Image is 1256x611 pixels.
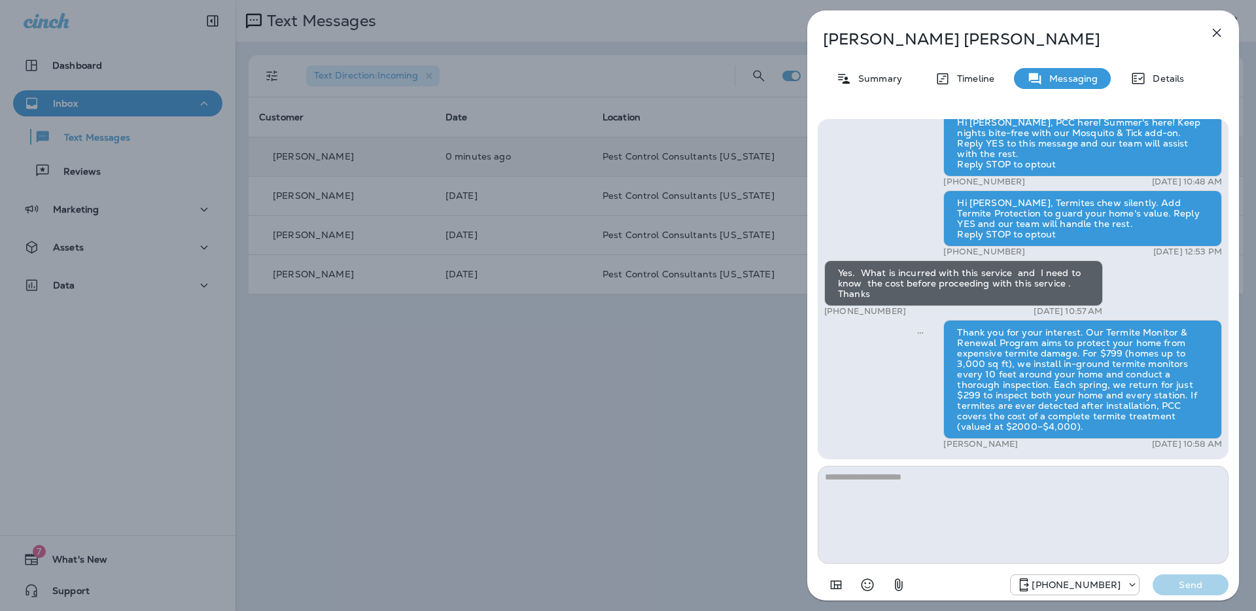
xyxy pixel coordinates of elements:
p: [DATE] 12:53 PM [1153,247,1222,257]
p: Timeline [951,73,994,84]
p: [PERSON_NAME] [PERSON_NAME] [823,30,1180,48]
div: Yes. What is incurred with this service and I need to know the cost before proceeding with this s... [824,260,1103,306]
button: Add in a premade template [823,572,849,598]
p: [DATE] 10:57 AM [1034,306,1102,317]
button: Select an emoji [854,572,881,598]
span: Sent [917,326,924,338]
div: Hi [PERSON_NAME], PCC here! Summer's here! Keep nights bite-free with our Mosquito & Tick add-on.... [943,110,1222,177]
p: Summary [852,73,902,84]
p: [PHONE_NUMBER] [943,177,1025,187]
div: +1 (815) 998-9676 [1011,577,1139,593]
p: [PHONE_NUMBER] [824,306,906,317]
div: Hi [PERSON_NAME], Termites chew silently. Add Termite Protection to guard your home's value. Repl... [943,190,1222,247]
div: Thank you for your interest. Our Termite Monitor & Renewal Program aims to protect your home from... [943,320,1222,439]
p: Messaging [1043,73,1098,84]
p: [DATE] 10:48 AM [1152,177,1222,187]
p: Details [1146,73,1184,84]
p: [PHONE_NUMBER] [1032,580,1121,590]
p: [PHONE_NUMBER] [943,247,1025,257]
p: [PERSON_NAME] [943,439,1018,449]
p: [DATE] 10:58 AM [1152,439,1222,449]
